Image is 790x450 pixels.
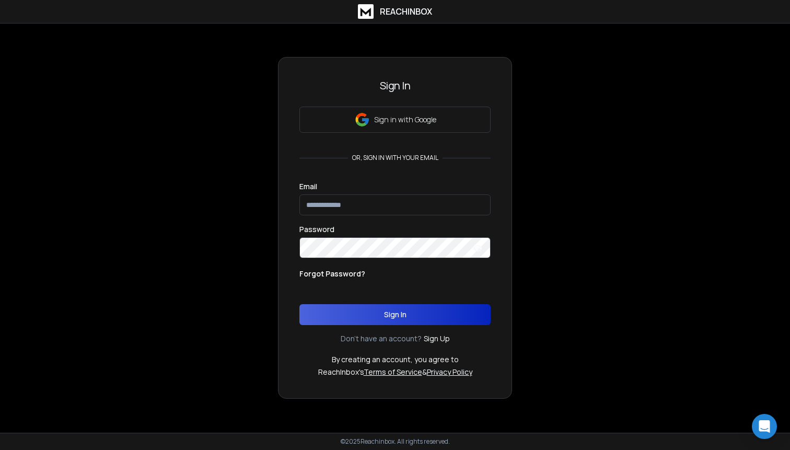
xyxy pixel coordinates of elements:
[341,437,450,446] p: © 2025 Reachinbox. All rights reserved.
[358,4,374,19] img: logo
[424,333,450,344] a: Sign Up
[299,269,365,279] p: Forgot Password?
[299,226,334,233] label: Password
[358,4,432,19] a: ReachInbox
[427,367,472,377] a: Privacy Policy
[318,367,472,377] p: ReachInbox's &
[332,354,459,365] p: By creating an account, you agree to
[364,367,422,377] a: Terms of Service
[341,333,422,344] p: Don't have an account?
[348,154,443,162] p: or, sign in with your email
[299,78,491,93] h3: Sign In
[299,183,317,190] label: Email
[374,114,436,125] p: Sign in with Google
[380,5,432,18] h1: ReachInbox
[299,107,491,133] button: Sign in with Google
[299,304,491,325] button: Sign In
[752,414,777,439] div: Open Intercom Messenger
